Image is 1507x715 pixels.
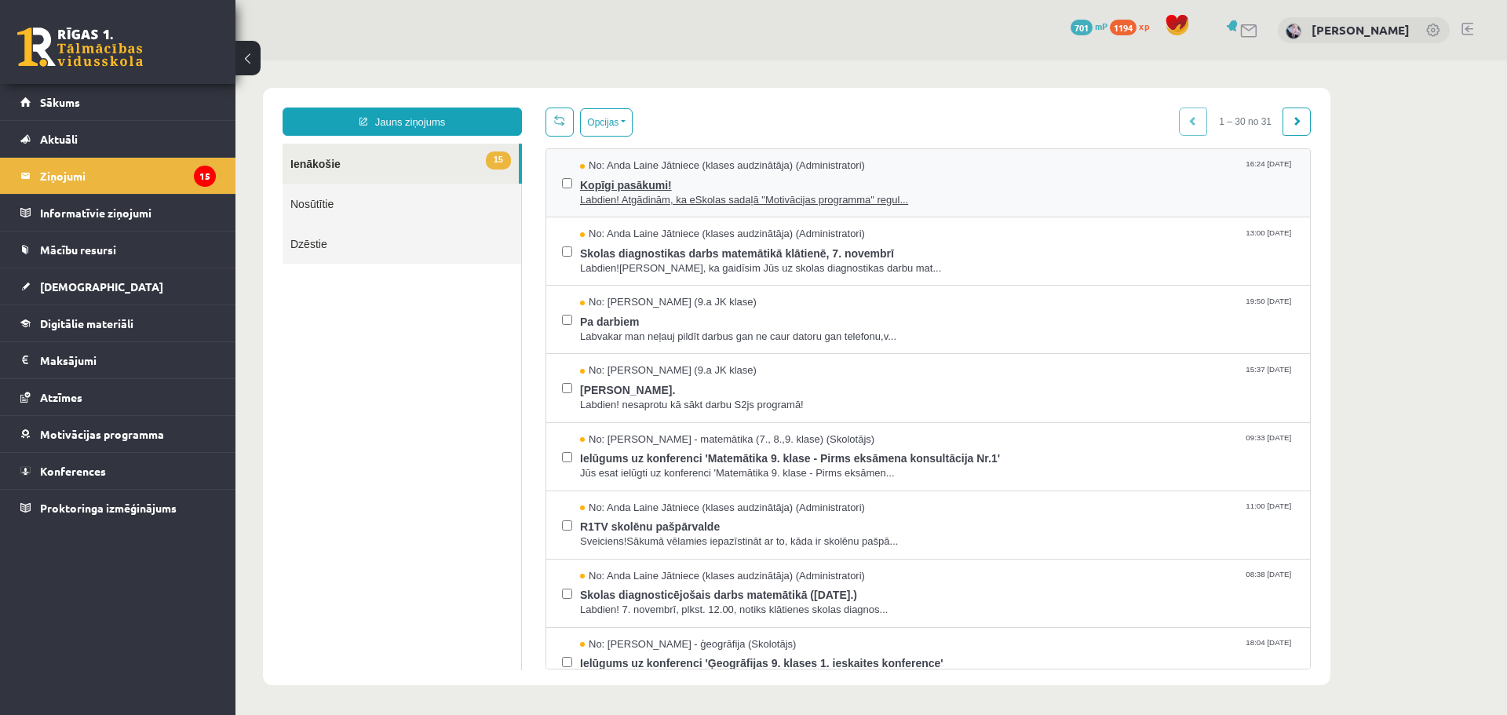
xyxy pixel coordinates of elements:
span: [PERSON_NAME]. [345,318,1059,337]
span: No: Anda Laine Jātniece (klases audzinātāja) (Administratori) [345,166,629,181]
span: No: [PERSON_NAME] (9.a JK klase) [345,303,521,318]
span: 13:00 [DATE] [1007,166,1059,178]
span: Labdien! Atgādinām, ka eSkolas sadaļā "Motivācijas programma" regul... [345,133,1059,148]
span: 18:04 [DATE] [1007,577,1059,589]
a: No: [PERSON_NAME] (9.a JK klase) 19:50 [DATE] Pa darbiem Labvakar man neļauj pildīt darbus gan ne... [345,235,1059,283]
a: Dzēstie [47,163,286,203]
span: Ielūgums uz konferenci 'Ģeogrāfijas 9. klases 1. ieskaites konference' [345,591,1059,611]
a: [DEMOGRAPHIC_DATA] [20,268,216,305]
a: Mācību resursi [20,232,216,268]
a: Motivācijas programma [20,416,216,452]
span: Sākums [40,95,80,109]
span: Labdien![PERSON_NAME], ka gaidīsim Jūs uz skolas diagnostikas darbu mat... [345,201,1059,216]
a: No: Anda Laine Jātniece (klases audzinātāja) (Administratori) 11:00 [DATE] R1TV skolēnu pašpārval... [345,440,1059,489]
a: Jauns ziņojums [47,47,286,75]
span: Labdien! 7. novembrī, plkst. 12.00, notiks klātienes skolas diagnos... [345,542,1059,557]
span: Skolas diagnosticējošais darbs matemātikā ([DATE].) [345,523,1059,542]
a: No: [PERSON_NAME] - matemātika (7., 8.,9. klase) (Skolotājs) 09:33 [DATE] Ielūgums uz konferenci ... [345,372,1059,421]
a: No: Anda Laine Jātniece (klases audzinātāja) (Administratori) 16:24 [DATE] Kopīgi pasākumi! Labdi... [345,98,1059,147]
span: No: Anda Laine Jātniece (klases audzinātāja) (Administratori) [345,98,629,113]
a: No: Anda Laine Jātniece (klases audzinātāja) (Administratori) 08:38 [DATE] Skolas diagnosticējoša... [345,509,1059,557]
i: 15 [194,166,216,187]
a: Proktoringa izmēģinājums [20,490,216,526]
span: Atzīmes [40,390,82,404]
span: R1TV skolēnu pašpārvalde [345,454,1059,474]
span: No: [PERSON_NAME] (9.a JK klase) [345,235,521,250]
a: Sākums [20,84,216,120]
span: Motivācijas programma [40,427,164,441]
span: Konferences [40,464,106,478]
span: Labvakar man neļauj pildīt darbus gan ne caur datoru gan telefonu,v... [345,269,1059,284]
span: Ielūgums uz konferenci 'Matemātika 9. klase - Pirms eksāmena konsultācija Nr.1' [345,386,1059,406]
a: No: Anda Laine Jātniece (klases audzinātāja) (Administratori) 13:00 [DATE] Skolas diagnostikas da... [345,166,1059,215]
span: mP [1095,20,1107,32]
span: No: [PERSON_NAME] - matemātika (7., 8.,9. klase) (Skolotājs) [345,372,639,387]
a: Informatīvie ziņojumi [20,195,216,231]
span: Mācību resursi [40,243,116,257]
span: Sveiciens!Sākumā vēlamies iepazīstināt ar to, kāda ir skolēnu pašpā... [345,474,1059,489]
span: 15 [250,91,275,109]
a: [PERSON_NAME] [1312,22,1410,38]
a: No: [PERSON_NAME] (9.a JK klase) 15:37 [DATE] [PERSON_NAME]. Labdien! nesaprotu kā sākt darbu S2j... [345,303,1059,352]
span: Kopīgi pasākumi! [345,113,1059,133]
legend: Maksājumi [40,342,216,378]
a: Maksājumi [20,342,216,378]
span: Labdien! nesaprotu kā sākt darbu S2js programā! [345,337,1059,352]
span: 11:00 [DATE] [1007,440,1059,452]
img: Viktorija Iļjina [1286,24,1301,39]
span: Jūs esat ielūgti uz konferenci 'Matemātika 9. klase - Pirms eksāmen... [345,406,1059,421]
span: Aktuāli [40,132,78,146]
span: Proktoringa izmēģinājums [40,501,177,515]
span: 08:38 [DATE] [1007,509,1059,520]
span: 09:33 [DATE] [1007,372,1059,384]
a: Digitālie materiāli [20,305,216,341]
span: Digitālie materiāli [40,316,133,330]
a: 1194 xp [1110,20,1157,32]
a: Rīgas 1. Tālmācības vidusskola [17,27,143,67]
span: 1 – 30 no 31 [972,47,1048,75]
a: Atzīmes [20,379,216,415]
a: Ziņojumi15 [20,158,216,194]
span: [DEMOGRAPHIC_DATA] [40,279,163,294]
span: 19:50 [DATE] [1007,235,1059,246]
legend: Ziņojumi [40,158,216,194]
span: No: [PERSON_NAME] - ģeogrāfija (Skolotājs) [345,577,560,592]
a: Aktuāli [20,121,216,157]
a: Nosūtītie [47,123,286,163]
span: Pa darbiem [345,250,1059,269]
span: Skolas diagnostikas darbs matemātikā klātienē, 7. novembrī [345,181,1059,201]
span: xp [1139,20,1149,32]
legend: Informatīvie ziņojumi [40,195,216,231]
a: Konferences [20,453,216,489]
a: 15Ienākošie [47,83,283,123]
span: 701 [1071,20,1093,35]
span: 16:24 [DATE] [1007,98,1059,110]
a: No: [PERSON_NAME] - ģeogrāfija (Skolotājs) 18:04 [DATE] Ielūgums uz konferenci 'Ģeogrāfijas 9. kl... [345,577,1059,626]
a: 701 mP [1071,20,1107,32]
span: 15:37 [DATE] [1007,303,1059,315]
span: No: Anda Laine Jātniece (klases audzinātāja) (Administratori) [345,440,629,455]
span: 1194 [1110,20,1137,35]
span: No: Anda Laine Jātniece (klases audzinātāja) (Administratori) [345,509,629,523]
button: Opcijas [345,48,397,76]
